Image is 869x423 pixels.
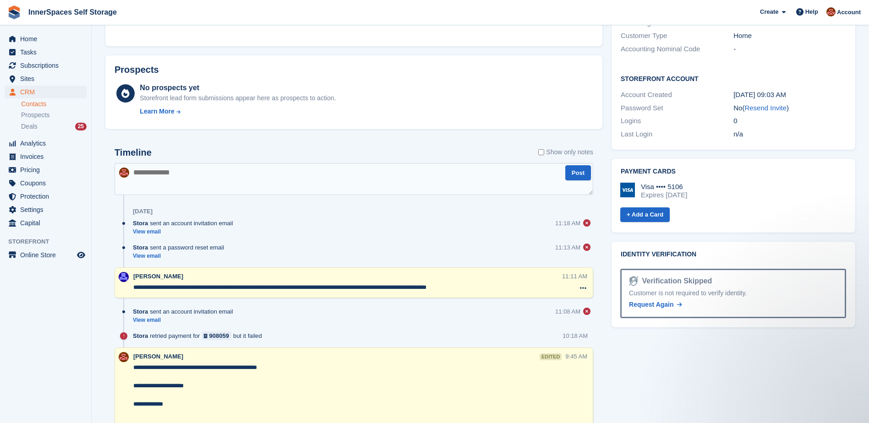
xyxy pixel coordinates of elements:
[5,190,87,203] a: menu
[5,86,87,98] a: menu
[133,273,183,280] span: [PERSON_NAME]
[20,163,75,176] span: Pricing
[621,31,733,41] div: Customer Type
[733,103,846,114] div: No
[20,249,75,261] span: Online Store
[133,331,148,340] span: Stora
[133,307,238,316] div: sent an account invitation email
[621,103,733,114] div: Password Set
[621,74,846,83] h2: Storefront Account
[621,168,846,175] h2: Payment cards
[629,276,638,286] img: Identity Verification Ready
[621,251,846,258] h2: Identity verification
[20,190,75,203] span: Protection
[133,252,229,260] a: View email
[133,219,238,228] div: sent an account invitation email
[5,59,87,72] a: menu
[538,147,544,157] input: Show only notes
[20,59,75,72] span: Subscriptions
[5,163,87,176] a: menu
[209,331,229,340] div: 908059
[20,150,75,163] span: Invoices
[620,207,670,222] a: + Add a Card
[5,249,87,261] a: menu
[733,129,846,140] div: n/a
[629,301,674,308] span: Request Again
[133,228,238,236] a: View email
[641,191,687,199] div: Expires [DATE]
[629,288,837,298] div: Customer is not required to verify identity.
[5,203,87,216] a: menu
[562,272,587,281] div: 11:11 AM
[5,72,87,85] a: menu
[760,7,778,16] span: Create
[115,65,159,75] h2: Prospects
[620,183,635,197] img: Visa Logo
[21,122,38,131] span: Deals
[733,44,846,54] div: -
[538,147,593,157] label: Show only notes
[621,90,733,100] div: Account Created
[8,237,91,246] span: Storefront
[21,111,49,119] span: Prospects
[621,44,733,54] div: Accounting Nominal Code
[5,33,87,45] a: menu
[21,122,87,131] a: Deals 25
[20,86,75,98] span: CRM
[75,123,87,130] div: 25
[555,219,580,228] div: 11:18 AM
[20,33,75,45] span: Home
[733,90,846,100] div: [DATE] 09:03 AM
[133,353,183,360] span: [PERSON_NAME]
[202,331,231,340] a: 908059
[837,8,861,17] span: Account
[555,307,580,316] div: 11:08 AM
[20,217,75,229] span: Capital
[540,353,562,360] div: edited
[621,116,733,126] div: Logins
[21,110,87,120] a: Prospects
[733,31,846,41] div: Home
[133,307,148,316] span: Stora
[133,243,148,252] span: Stora
[565,352,587,361] div: 9:45 AM
[826,7,836,16] img: Abby Tilley
[20,203,75,216] span: Settings
[133,243,229,252] div: sent a password reset email
[5,137,87,150] a: menu
[76,249,87,260] a: Preview store
[638,276,712,287] div: Verification Skipped
[5,217,87,229] a: menu
[565,165,591,180] button: Post
[744,104,787,112] a: Resend Invite
[133,316,238,324] a: View email
[733,116,846,126] div: 0
[119,168,129,178] img: Abby Tilley
[20,177,75,190] span: Coupons
[140,107,174,116] div: Learn More
[140,107,336,116] a: Learn More
[115,147,152,158] h2: Timeline
[621,129,733,140] div: Last Login
[641,183,687,191] div: Visa •••• 5106
[5,177,87,190] a: menu
[5,150,87,163] a: menu
[20,137,75,150] span: Analytics
[140,82,336,93] div: No prospects yet
[119,352,129,362] img: Abby Tilley
[805,7,818,16] span: Help
[5,46,87,59] a: menu
[133,331,267,340] div: retried payment for but it failed
[20,72,75,85] span: Sites
[133,208,153,215] div: [DATE]
[25,5,120,20] a: InnerSpaces Self Storage
[133,219,148,228] span: Stora
[119,272,129,282] img: Russell Harding
[140,93,336,103] div: Storefront lead form submissions appear here as prospects to action.
[7,5,21,19] img: stora-icon-8386f47178a22dfd0bd8f6a31ec36ba5ce8667c1dd55bd0f319d3a0aa187defe.svg
[21,100,87,108] a: Contacts
[742,104,789,112] span: ( )
[555,243,580,252] div: 11:13 AM
[629,300,682,309] a: Request Again
[563,331,588,340] div: 10:18 AM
